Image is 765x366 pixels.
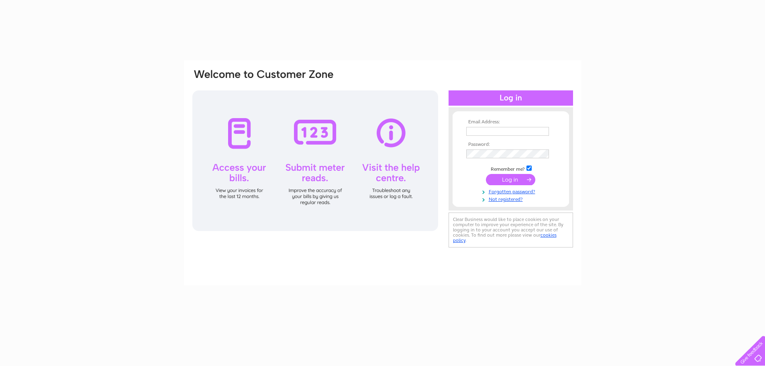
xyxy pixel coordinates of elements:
input: Submit [486,174,535,185]
th: Email Address: [464,119,557,125]
a: cookies policy [453,232,557,243]
a: Not registered? [466,195,557,202]
div: Clear Business would like to place cookies on your computer to improve your experience of the sit... [449,213,573,247]
th: Password: [464,142,557,147]
a: Forgotten password? [466,187,557,195]
td: Remember me? [464,164,557,172]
